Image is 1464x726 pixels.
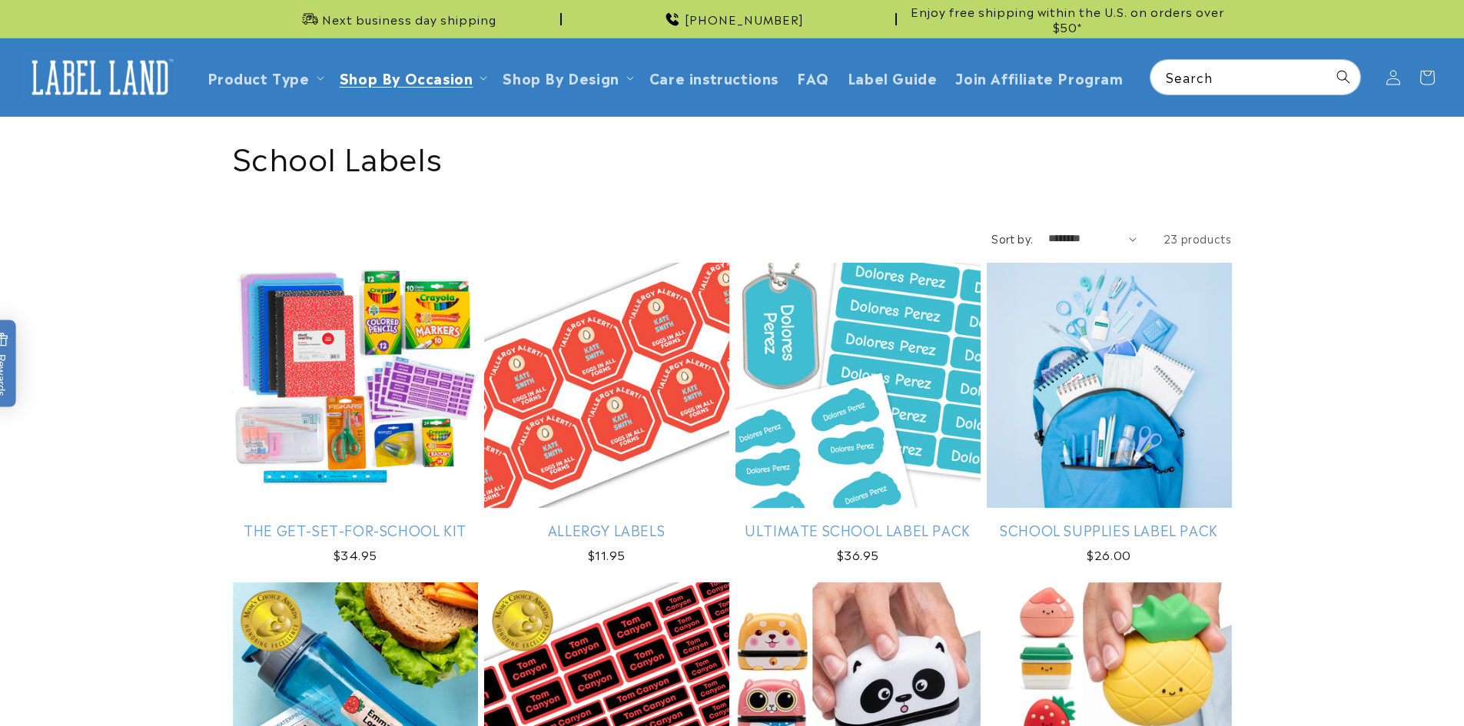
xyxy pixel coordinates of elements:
summary: Product Type [198,59,330,95]
a: Label Land [18,48,183,107]
span: FAQ [797,68,829,86]
span: Shop By Occasion [340,68,473,86]
label: Sort by: [991,230,1033,246]
span: Care instructions [649,68,778,86]
span: Label Guide [848,68,938,86]
a: Allergy Labels [484,521,729,539]
span: Next business day shipping [322,12,496,27]
a: Label Guide [838,59,947,95]
a: FAQ [788,59,838,95]
a: Shop By Design [503,67,619,88]
button: Search [1326,60,1360,94]
a: School Supplies Label Pack [987,521,1232,539]
h1: School Labels [233,136,1232,176]
summary: Shop By Occasion [330,59,494,95]
a: Product Type [207,67,310,88]
summary: Shop By Design [493,59,639,95]
span: [PHONE_NUMBER] [685,12,804,27]
a: Ultimate School Label Pack [735,521,981,539]
span: 23 products [1164,230,1232,246]
img: Label Land [23,54,177,101]
span: Enjoy free shipping within the U.S. on orders over $50* [903,4,1232,34]
span: Join Affiliate Program [955,68,1123,86]
a: Join Affiliate Program [946,59,1132,95]
a: The Get-Set-for-School Kit [233,521,478,539]
a: Care instructions [640,59,788,95]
